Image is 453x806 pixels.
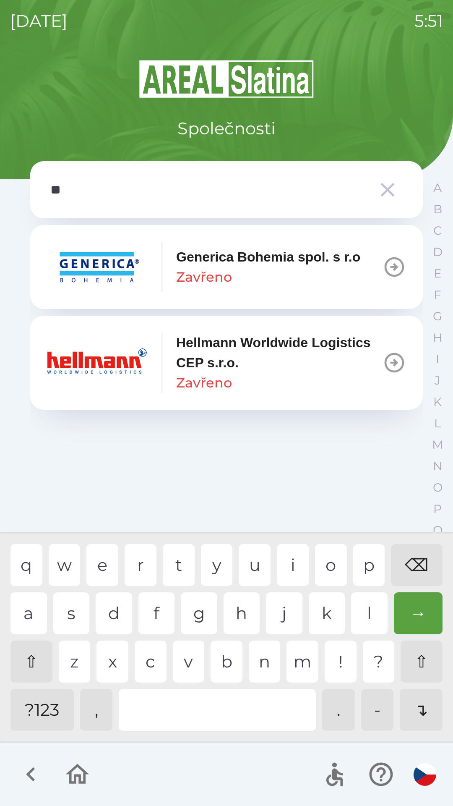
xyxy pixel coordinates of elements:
button: Hellmann Worldwide Logistics CEP s.r.o.Zavřeno [30,316,423,410]
button: F [427,284,448,306]
p: Q [433,523,443,538]
button: B [427,199,448,220]
button: C [427,220,448,241]
p: F [434,288,441,302]
p: B [433,202,442,217]
button: Q [427,520,448,541]
button: H [427,327,448,348]
button: J [427,370,448,391]
p: D [433,245,443,259]
p: G [433,309,442,324]
p: 5:51 [414,8,443,34]
img: 2d0f160c-8066-4e97-b905-bdbb1d40da95.png [47,242,148,292]
p: M [432,437,443,452]
button: G [427,306,448,327]
p: K [433,395,442,409]
button: L [427,413,448,434]
p: H [433,330,443,345]
p: Společnosti [177,116,276,141]
button: A [427,177,448,199]
p: C [433,223,442,238]
button: I [427,348,448,370]
button: Generica Bohemia spol. s r.oZavřeno [30,225,423,309]
button: D [427,241,448,263]
p: Hellmann Worldwide Logistics CEP s.r.o. [176,332,383,373]
button: O [427,477,448,498]
img: Logo [30,59,423,99]
p: Zavřeno [176,373,232,393]
p: J [435,373,440,388]
button: N [427,455,448,477]
p: Zavřeno [176,267,232,287]
p: L [434,416,441,431]
p: N [433,459,443,474]
p: P [433,502,442,516]
img: cs flag [414,763,436,786]
p: A [433,181,442,195]
p: I [436,352,439,366]
button: M [427,434,448,455]
button: P [427,498,448,520]
img: 98ea5172-34ba-4419-87a8-0d007c49ac56.png [47,338,148,388]
button: E [427,263,448,284]
p: E [434,266,442,281]
p: O [433,480,443,495]
p: [DATE] [10,8,68,34]
button: K [427,391,448,413]
p: Generica Bohemia spol. s r.o [176,247,360,267]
